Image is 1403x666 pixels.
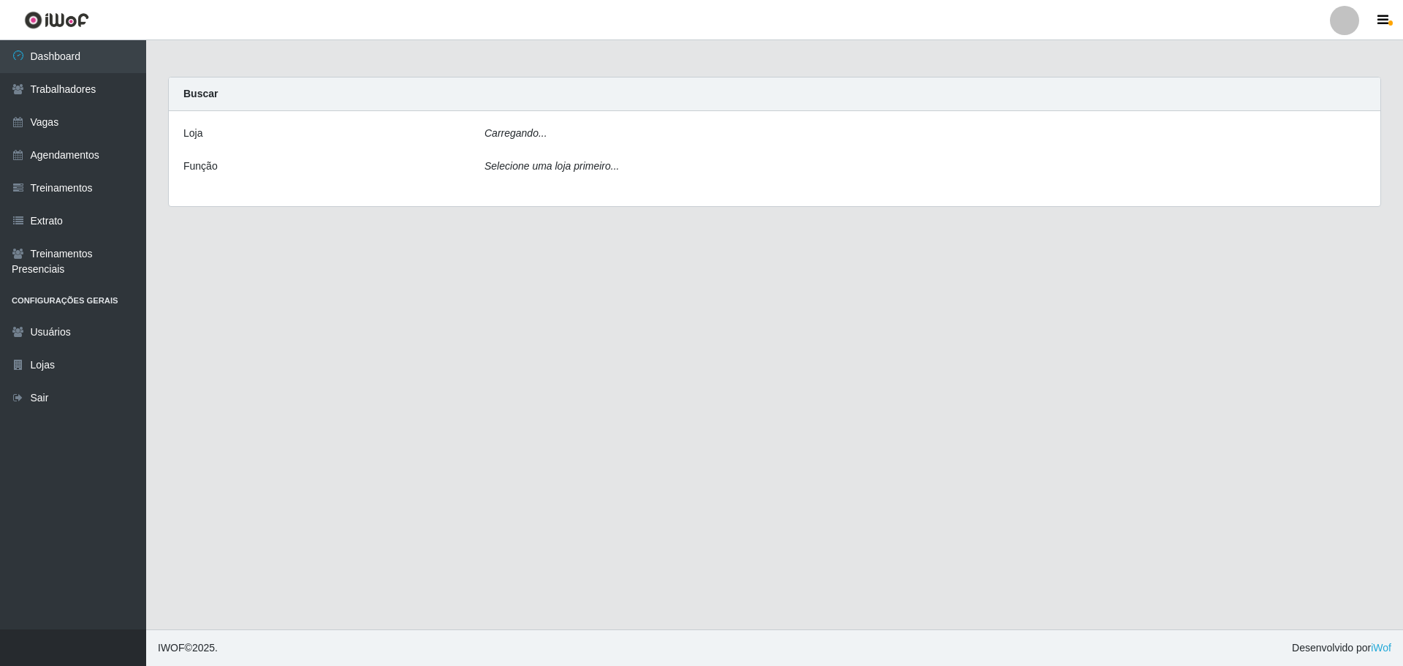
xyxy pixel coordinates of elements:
[183,88,218,99] strong: Buscar
[158,642,185,654] span: IWOF
[183,159,218,174] label: Função
[1292,640,1391,656] span: Desenvolvido por
[1371,642,1391,654] a: iWof
[183,126,202,141] label: Loja
[484,160,619,172] i: Selecione uma loja primeiro...
[24,11,89,29] img: CoreUI Logo
[158,640,218,656] span: © 2025 .
[484,127,547,139] i: Carregando...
